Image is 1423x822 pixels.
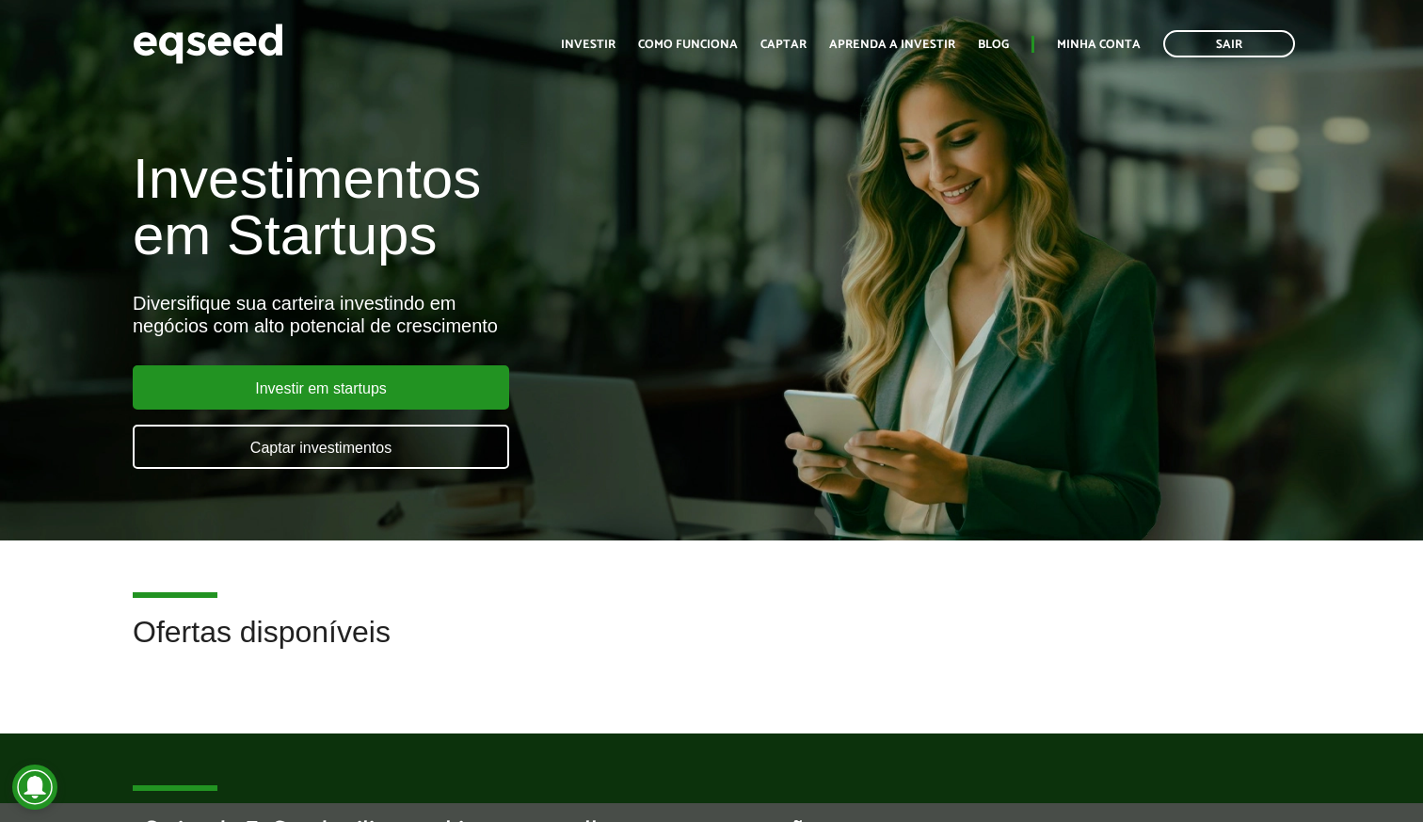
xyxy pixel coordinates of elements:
[133,616,1290,677] h2: Ofertas disponíveis
[561,39,616,51] a: Investir
[133,292,816,337] div: Diversifique sua carteira investindo em negócios com alto potencial de crescimento
[1163,30,1295,57] a: Sair
[760,39,807,51] a: Captar
[133,365,509,410] a: Investir em startups
[133,19,283,69] img: EqSeed
[638,39,738,51] a: Como funciona
[1057,39,1141,51] a: Minha conta
[133,151,816,264] h1: Investimentos em Startups
[133,425,509,469] a: Captar investimentos
[829,39,955,51] a: Aprenda a investir
[978,39,1009,51] a: Blog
